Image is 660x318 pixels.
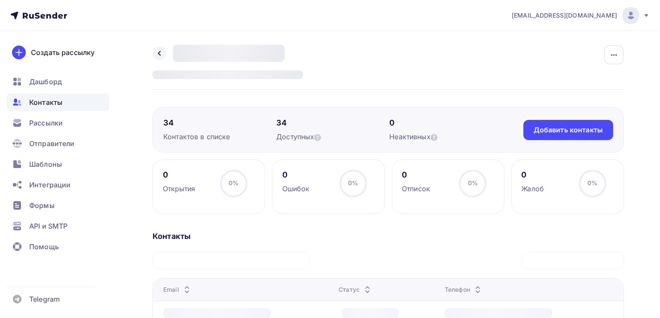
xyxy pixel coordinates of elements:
div: Неактивных [389,131,502,142]
div: Контактов в списке [163,131,276,142]
div: Отписок [402,183,430,194]
a: [EMAIL_ADDRESS][DOMAIN_NAME] [512,7,650,24]
span: Помощь [29,242,59,252]
a: Контакты [7,94,109,111]
div: Жалоб [521,183,544,194]
span: 0% [587,179,597,187]
span: 0% [229,179,238,187]
div: Ошибок [282,183,310,194]
span: Контакты [29,97,62,107]
div: Статус [339,285,373,294]
div: 0 [402,170,430,180]
div: Доступных [276,131,389,142]
a: Шаблоны [7,156,109,173]
div: Создать рассылку [31,47,95,58]
span: Отправители [29,138,75,149]
div: Телефон [445,285,483,294]
a: Формы [7,197,109,214]
div: 0 [521,170,544,180]
span: [EMAIL_ADDRESS][DOMAIN_NAME] [512,11,617,20]
span: Рассылки [29,118,63,128]
span: Формы [29,200,55,211]
span: 0% [348,179,358,187]
span: Telegram [29,294,60,304]
a: Дашборд [7,73,109,90]
div: Email [163,285,192,294]
span: Интеграции [29,180,70,190]
div: 0 [389,118,502,128]
div: Добавить контакты [534,125,603,135]
span: API и SMTP [29,221,67,231]
span: Шаблоны [29,159,62,169]
span: 0% [468,179,478,187]
div: 34 [163,118,276,128]
div: Открытия [163,183,196,194]
div: Контакты [153,231,624,242]
div: 0 [282,170,310,180]
span: Дашборд [29,76,62,87]
a: Рассылки [7,114,109,131]
div: 0 [163,170,196,180]
div: 34 [276,118,389,128]
a: Отправители [7,135,109,152]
